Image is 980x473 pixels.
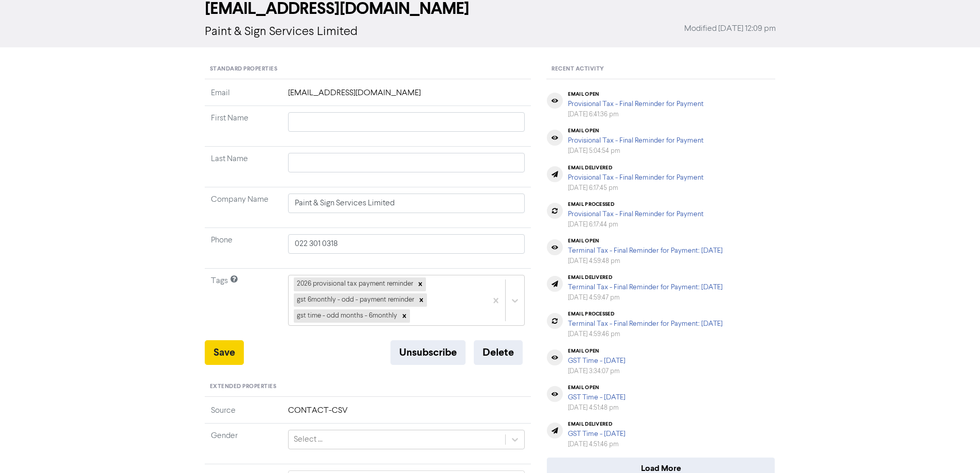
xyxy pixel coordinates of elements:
div: email open [568,348,626,354]
a: Terminal Tax - Final Reminder for Payment: [DATE] [568,247,723,254]
td: First Name [205,106,282,147]
a: Terminal Tax - Final Reminder for Payment: [DATE] [568,320,723,327]
button: Unsubscribe [390,340,466,365]
td: Company Name [205,187,282,228]
div: email processed [568,311,723,317]
div: Recent Activity [546,60,775,79]
div: Extended Properties [205,377,531,397]
div: email open [568,384,626,391]
td: Source [205,405,282,424]
div: [DATE] 6:17:44 pm [568,220,704,230]
td: CONTACT-CSV [282,405,531,424]
div: [DATE] 5:04:54 pm [568,146,704,156]
div: email delivered [568,165,704,171]
a: GST Time - [DATE] [568,394,626,401]
td: Gender [205,423,282,464]
a: GST Time - [DATE] [568,430,626,437]
a: Provisional Tax - Final Reminder for Payment [568,211,704,218]
td: Email [205,87,282,106]
a: Provisional Tax - Final Reminder for Payment [568,100,704,108]
div: Select ... [294,433,323,446]
a: GST Time - [DATE] [568,357,626,364]
div: 2026 provisional tax payment reminder [294,277,415,291]
iframe: Chat Widget [851,362,980,473]
td: [EMAIL_ADDRESS][DOMAIN_NAME] [282,87,531,106]
div: [DATE] 4:59:48 pm [568,256,723,266]
a: Provisional Tax - Final Reminder for Payment [568,137,704,144]
div: email open [568,91,704,97]
span: Paint & Sign Services Limited [205,26,358,38]
div: [DATE] 4:59:47 pm [568,293,723,303]
span: Modified [DATE] 12:09 pm [684,23,776,35]
td: Last Name [205,147,282,187]
div: [DATE] 4:51:48 pm [568,403,626,413]
button: Save [205,340,244,365]
div: email processed [568,201,704,207]
a: Provisional Tax - Final Reminder for Payment [568,174,704,181]
div: email open [568,238,723,244]
div: gst 6monthly - odd - payment reminder [294,293,416,307]
div: Standard Properties [205,60,531,79]
td: Phone [205,228,282,269]
div: [DATE] 6:41:36 pm [568,110,704,119]
div: [DATE] 4:51:46 pm [568,440,626,449]
div: [DATE] 3:34:07 pm [568,366,626,376]
a: Terminal Tax - Final Reminder for Payment: [DATE] [568,284,723,291]
div: gst time - odd months - 6monthly [294,309,399,323]
div: email open [568,128,704,134]
div: [DATE] 4:59:46 pm [568,329,723,339]
div: email delivered [568,421,626,427]
button: Delete [474,340,523,365]
div: [DATE] 6:17:45 pm [568,183,704,193]
div: email delivered [568,274,723,281]
td: Tags [205,269,282,340]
